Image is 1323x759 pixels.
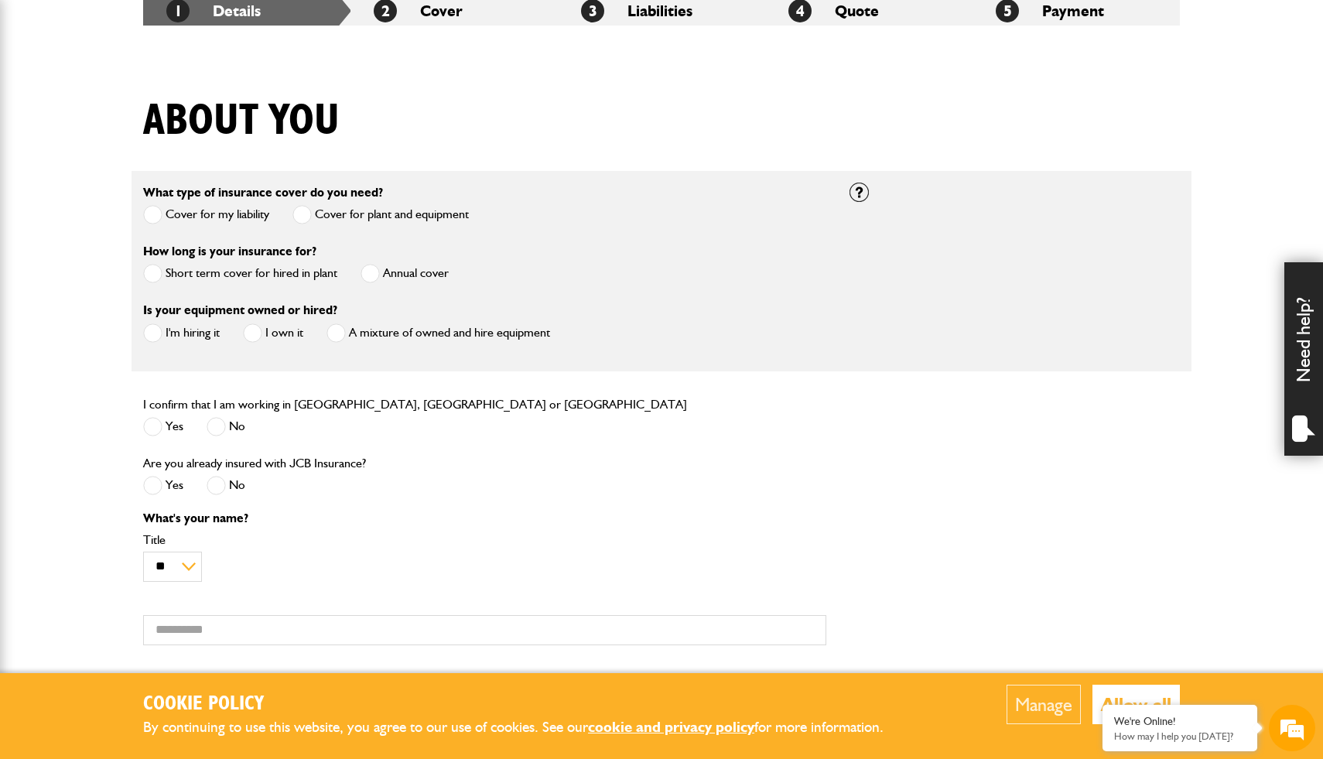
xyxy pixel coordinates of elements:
[143,95,340,147] h1: About you
[143,457,366,470] label: Are you already insured with JCB Insurance?
[1114,715,1246,728] div: We're Online!
[80,87,260,107] div: Chat with us now
[20,280,282,463] textarea: Type your message and hit 'Enter'
[207,417,245,436] label: No
[20,143,282,177] input: Enter your last name
[143,264,337,283] label: Short term cover for hired in plant
[210,477,281,497] em: Start Chat
[20,189,282,223] input: Enter your email address
[254,8,291,45] div: Minimize live chat window
[143,512,826,525] p: What's your name?
[143,205,269,224] label: Cover for my liability
[143,692,909,716] h2: Cookie Policy
[143,398,687,411] label: I confirm that I am working in [GEOGRAPHIC_DATA], [GEOGRAPHIC_DATA] or [GEOGRAPHIC_DATA]
[1114,730,1246,742] p: How may I help you today?
[207,476,245,495] label: No
[20,234,282,268] input: Enter your phone number
[292,205,469,224] label: Cover for plant and equipment
[143,186,383,199] label: What type of insurance cover do you need?
[1007,685,1081,724] button: Manage
[588,718,754,736] a: cookie and privacy policy
[143,534,826,546] label: Title
[143,304,337,316] label: Is your equipment owned or hired?
[143,245,316,258] label: How long is your insurance for?
[26,86,65,108] img: d_20077148190_company_1631870298795_20077148190
[143,417,183,436] label: Yes
[1284,262,1323,456] div: Need help?
[326,323,550,343] label: A mixture of owned and hire equipment
[361,264,449,283] label: Annual cover
[143,476,183,495] label: Yes
[1092,685,1180,724] button: Allow all
[143,716,909,740] p: By continuing to use this website, you agree to our use of cookies. See our for more information.
[143,323,220,343] label: I'm hiring it
[243,323,303,343] label: I own it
